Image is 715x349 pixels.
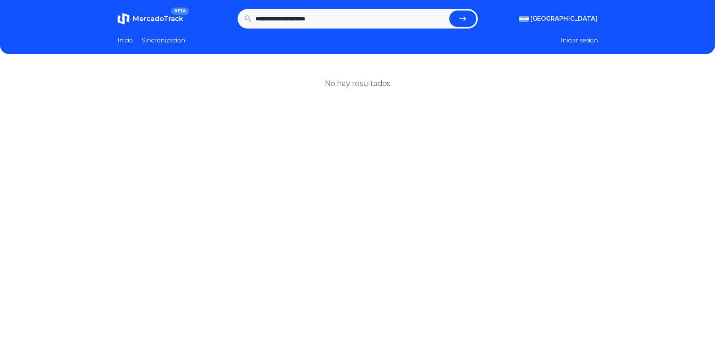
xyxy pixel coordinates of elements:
button: Iniciar sesion [561,36,598,45]
span: BETA [171,8,189,15]
a: Inicio [117,36,133,45]
img: MercadoTrack [117,13,129,25]
button: [GEOGRAPHIC_DATA] [519,14,598,23]
span: MercadoTrack [132,15,183,23]
a: MercadoTrackBETA [117,13,183,25]
span: [GEOGRAPHIC_DATA] [530,14,598,23]
a: Sincronizacion [142,36,185,45]
img: Argentina [519,16,529,22]
h1: No hay resultados [325,78,391,89]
